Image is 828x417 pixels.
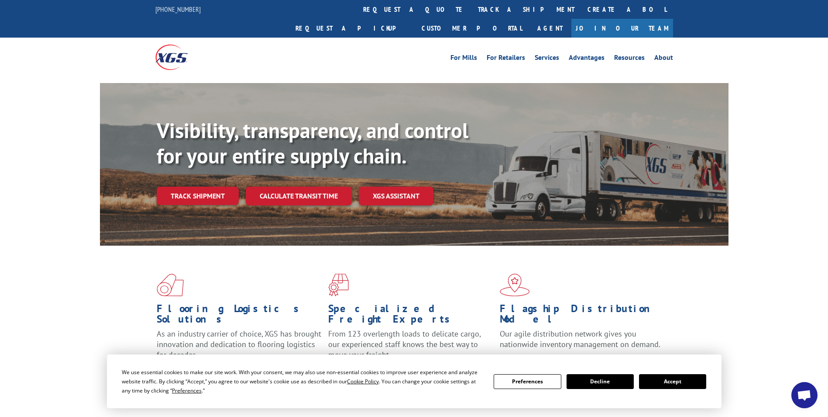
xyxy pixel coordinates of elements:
[328,274,349,296] img: xgs-icon-focused-on-flooring-red
[107,354,721,408] div: Cookie Consent Prompt
[487,54,525,64] a: For Retailers
[654,54,673,64] a: About
[157,187,239,205] a: Track shipment
[246,187,352,205] a: Calculate transit time
[494,374,561,389] button: Preferences
[122,368,483,395] div: We use essential cookies to make our site work. With your consent, we may also use non-essential ...
[450,54,477,64] a: For Mills
[614,54,645,64] a: Resources
[157,274,184,296] img: xgs-icon-total-supply-chain-intelligence-red
[569,54,605,64] a: Advantages
[500,303,665,329] h1: Flagship Distribution Model
[791,382,818,408] a: Open chat
[289,19,415,38] a: Request a pickup
[571,19,673,38] a: Join Our Team
[157,329,321,360] span: As an industry carrier of choice, XGS has brought innovation and dedication to flooring logistics...
[328,329,493,368] p: From 123 overlength loads to delicate cargo, our experienced staff knows the best way to move you...
[172,387,202,394] span: Preferences
[529,19,571,38] a: Agent
[567,374,634,389] button: Decline
[500,329,660,349] span: Our agile distribution network gives you nationwide inventory management on demand.
[500,274,530,296] img: xgs-icon-flagship-distribution-model-red
[157,303,322,329] h1: Flooring Logistics Solutions
[359,187,433,205] a: XGS ASSISTANT
[415,19,529,38] a: Customer Portal
[347,378,379,385] span: Cookie Policy
[328,303,493,329] h1: Specialized Freight Experts
[535,54,559,64] a: Services
[639,374,706,389] button: Accept
[155,5,201,14] a: [PHONE_NUMBER]
[157,117,468,169] b: Visibility, transparency, and control for your entire supply chain.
